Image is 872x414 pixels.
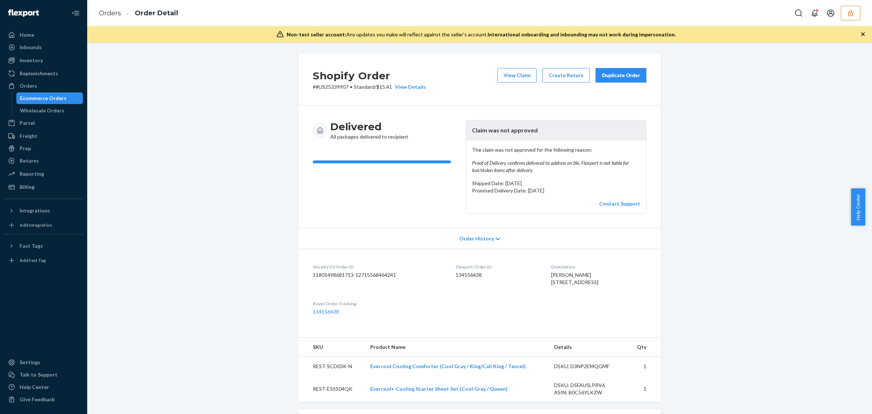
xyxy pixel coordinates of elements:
[4,41,83,53] a: Inbounds
[313,68,426,83] h2: Shopify Order
[628,338,661,357] th: Qty
[370,386,508,392] a: Evercool+ Cooling Starter Sheet Set (Cool Gray / Queen)
[4,357,83,368] a: Settings
[20,132,37,140] div: Freight
[472,180,640,187] p: Shipped Date: [DATE]
[4,29,83,41] a: Home
[472,146,640,174] p: The claim was not approved for the following reason:
[20,222,52,228] div: Add Integration
[313,300,444,307] dt: Buyer Order Tracking
[313,308,339,315] a: 134556438
[298,338,364,357] th: SKU
[20,371,57,378] div: Talk to Support
[4,80,83,92] a: Orders
[4,155,83,167] a: Returns
[472,159,640,174] em: Proof of Delivery confirms delivered to address on file. Flexport is not liable for lost/stolen i...
[466,120,646,140] header: Claim was not approved
[791,6,806,20] button: Open Search Box
[488,31,676,37] span: International onboarding and inbounding may not work during impersonation.
[542,68,590,83] button: Create Return
[4,240,83,252] button: Fast Tags
[20,383,49,391] div: Help Center
[4,394,83,405] button: Give Feedback
[20,170,44,178] div: Reporting
[826,392,865,410] iframe: Opens a widget where you can chat to one of our agents
[20,145,31,152] div: Prep
[456,271,540,279] dd: 134556438
[313,83,426,91] p: # #US25339907 / $15.41
[459,235,494,242] span: Order History
[135,9,178,17] a: Order Detail
[287,31,676,38] div: Any updates you make will reflect against the seller's account.
[20,119,35,127] div: Parcel
[823,6,838,20] button: Open account menu
[4,369,83,381] button: Talk to Support
[20,257,46,263] div: Add Fast Tag
[392,83,426,91] button: View Details
[370,363,526,369] a: Evercool Cooling Comforter (Cool Gray / King/Cali King / Tencel)
[20,95,66,102] div: Ecommerce Orders
[16,92,83,104] a: Ecommerce Orders
[472,187,640,194] p: Promised Delivery Date: [DATE]
[330,120,408,140] div: All packages delivered to recipient
[99,9,121,17] a: Orders
[4,130,83,142] a: Freight
[596,68,646,83] button: Duplicate Order
[8,9,39,17] img: Flexport logo
[20,396,55,403] div: Give Feedback
[20,82,37,89] div: Orders
[807,6,822,20] button: Open notifications
[93,3,184,24] ol: breadcrumbs
[287,31,346,37] span: Non-test seller account:
[20,242,43,250] div: Fast Tags
[354,84,375,90] span: Standard
[313,264,444,270] dt: Shopify V3 Order ID
[20,183,35,191] div: Billing
[4,219,83,231] a: Add Integration
[4,68,83,79] a: Replenishments
[330,120,408,133] h3: Delivered
[497,68,537,83] button: View Claim
[4,117,83,129] a: Parcel
[20,207,50,214] div: Integrations
[4,255,83,266] a: Add Fast Tag
[554,389,622,396] div: ASIN: B0C56YLKZW
[16,105,83,116] a: Wholesale Orders
[20,157,39,164] div: Returns
[298,376,364,402] td: REST-ESSS04QK
[4,55,83,66] a: Inventory
[4,143,83,154] a: Prep
[554,382,622,389] div: DSKU: DSFAUSLPRV6
[4,205,83,216] button: Integrations
[20,107,64,114] div: Wholesale Orders
[628,376,661,402] td: 1
[4,381,83,393] a: Help Center
[851,188,865,226] button: Help Center
[350,84,352,90] span: •
[364,338,548,357] th: Product Name
[4,181,83,193] a: Billing
[599,200,640,207] a: Contact Support
[68,6,83,20] button: Close Navigation
[4,168,83,180] a: Reporting
[628,357,661,376] td: 1
[313,271,444,279] dd: 11801498681713-12715568464241
[554,363,622,370] div: DSKU: D3NP2EMQGMF
[551,272,598,285] span: [PERSON_NAME] [STREET_ADDRESS]
[551,264,646,270] dt: Destination
[20,31,34,39] div: Home
[456,264,540,270] dt: Flexport Order ID
[602,72,640,79] div: Duplicate Order
[548,338,628,357] th: Details
[20,359,40,366] div: Settings
[298,357,364,376] td: REST-SCD03K-N
[20,44,42,51] div: Inbounds
[20,57,43,64] div: Inventory
[20,70,58,77] div: Replenishments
